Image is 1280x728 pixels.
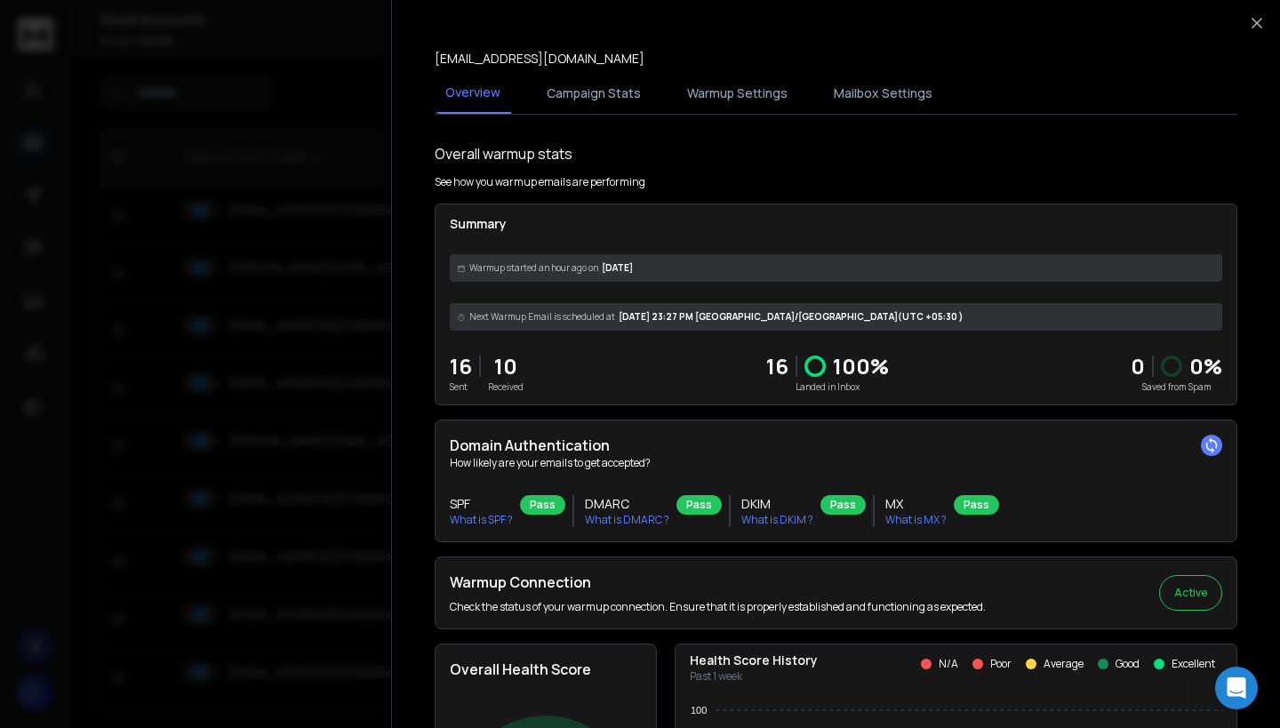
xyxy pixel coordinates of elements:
button: Warmup Settings [676,74,798,113]
p: 0 % [1189,352,1222,380]
p: Excellent [1172,657,1215,671]
h3: DKIM [741,495,813,513]
p: Average [1044,657,1084,671]
button: Overview [435,73,511,114]
p: Received [488,380,524,394]
div: Pass [954,495,999,515]
h2: Overall Health Score [450,659,642,680]
p: See how you warmup emails are performing [435,175,645,189]
strong: 0 [1131,351,1145,380]
div: Open Intercom Messenger [1215,667,1258,709]
p: Saved from Spam [1131,380,1222,394]
tspan: 100 [691,705,707,716]
div: [DATE] 23:27 PM [GEOGRAPHIC_DATA]/[GEOGRAPHIC_DATA] (UTC +05:30 ) [450,303,1222,331]
div: Pass [820,495,866,515]
p: What is SPF ? [450,513,513,527]
div: [DATE] [450,254,1222,282]
p: What is DKIM ? [741,513,813,527]
h2: Domain Authentication [450,435,1222,456]
p: 10 [488,352,524,380]
h3: SPF [450,495,513,513]
button: Campaign Stats [536,74,652,113]
p: N/A [939,657,958,671]
p: Sent [450,380,472,394]
button: Mailbox Settings [823,74,943,113]
span: Next Warmup Email is scheduled at [469,310,615,324]
p: What is DMARC ? [585,513,669,527]
p: What is MX ? [885,513,947,527]
p: [EMAIL_ADDRESS][DOMAIN_NAME] [435,50,644,68]
p: Poor [990,657,1012,671]
p: Good [1116,657,1140,671]
p: Summary [450,215,1222,233]
p: Past 1 week [690,669,818,684]
button: Active [1159,575,1222,611]
h3: DMARC [585,495,669,513]
h2: Warmup Connection [450,572,986,593]
p: 16 [450,352,472,380]
div: Pass [520,495,565,515]
div: Pass [676,495,722,515]
p: Check the status of your warmup connection. Ensure that it is properly established and functionin... [450,600,986,614]
h1: Overall warmup stats [435,143,572,164]
span: Warmup started an hour ago on [469,261,598,275]
p: 100 % [833,352,889,380]
p: How likely are your emails to get accepted? [450,456,1222,470]
p: Landed in Inbox [766,380,889,394]
p: 16 [766,352,788,380]
p: Health Score History [690,652,818,669]
h3: MX [885,495,947,513]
